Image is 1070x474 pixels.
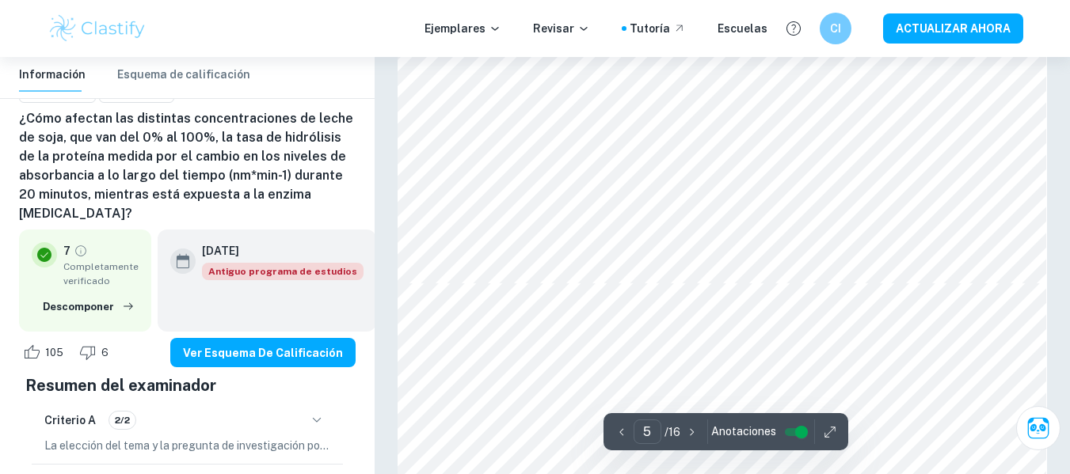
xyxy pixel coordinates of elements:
font: Ejemplares [425,22,485,35]
button: Descomponer [39,294,139,319]
font: Esquema de calificación [117,68,250,81]
font: Descomponer [43,300,114,312]
font: 2/2 [115,415,130,426]
font: 6 [101,347,109,358]
font: Tutoría [630,22,670,35]
font: ACTUALIZAR AHORA [896,23,1011,36]
a: Grado totalmente verificado [74,244,88,258]
font: Revisar [533,22,574,35]
a: Escuelas [718,20,767,37]
font: Escuelas [718,22,767,35]
font: Ver esquema de calificación [183,347,343,359]
font: Anotaciones [711,425,776,438]
font: / [664,426,668,438]
button: Ayuda y comentarios [780,15,807,42]
font: 7 [63,245,70,257]
button: Ver esquema de calificación [170,338,356,367]
button: Pregúntale a Clai [1016,406,1060,450]
font: 16 [668,426,680,438]
div: Como [19,339,72,365]
div: A partir de la convocatoria de mayo de 2025, los requisitos de Biología IA han cambiado. Puedes c... [202,263,364,280]
font: Información [19,68,86,81]
font: 105 [45,347,63,358]
div: Aversión [75,339,117,365]
font: Antiguo programa de estudios [208,266,357,277]
button: CI [820,13,851,44]
a: Tutoría [630,20,686,37]
font: ¿Cómo afectan las distintas concentraciones de leche de soja, que van del 0% al 100%, la tasa de ... [19,111,353,221]
font: Criterio A [44,414,96,427]
font: [DATE] [202,245,239,257]
button: ACTUALIZAR AHORA [883,13,1023,43]
font: Resumen del examinador [25,376,216,395]
font: CI [830,22,841,35]
img: Logotipo de Clastify [48,13,148,44]
font: Completamente verificado [63,261,139,286]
